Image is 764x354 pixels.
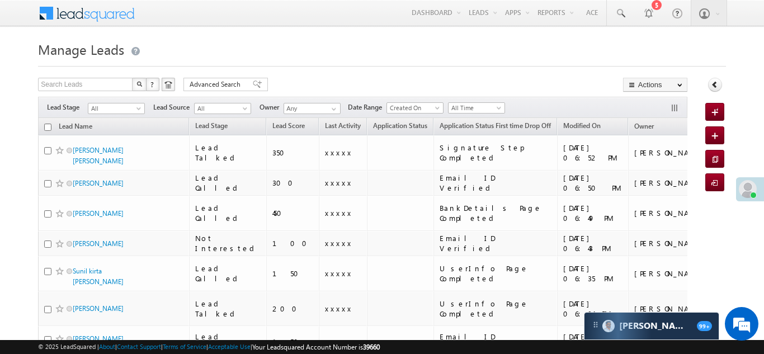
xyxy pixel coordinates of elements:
[153,102,194,112] span: Lead Source
[284,103,341,114] input: Type to Search
[440,299,552,319] div: UserInfo Page Completed
[272,304,314,314] div: 200
[440,173,552,193] div: Email ID Verified
[367,120,433,134] a: Application Status
[195,173,261,193] div: Lead Called
[319,120,366,134] a: Last Activity
[325,268,353,278] span: xxxxx
[136,81,142,87] img: Search
[195,143,261,163] div: Lead Talked
[563,173,624,193] div: [DATE] 06:50 PM
[267,120,310,134] a: Lead Score
[195,121,228,130] span: Lead Stage
[272,178,314,188] div: 300
[272,121,305,130] span: Lead Score
[88,103,142,114] span: All
[195,332,261,352] div: Lead Called
[634,208,708,218] div: [PERSON_NAME]
[208,343,251,350] a: Acceptable Use
[73,146,124,165] a: [PERSON_NAME] [PERSON_NAME]
[623,78,687,92] button: Actions
[195,203,261,223] div: Lead Called
[325,238,353,248] span: xxxxx
[634,304,708,314] div: [PERSON_NAME]
[53,120,98,135] a: Lead Name
[634,122,654,130] span: Owner
[449,103,502,113] span: All Time
[440,332,552,352] div: Email ID Verified
[563,203,624,223] div: [DATE] 06:49 PM
[363,343,380,351] span: 39660
[88,103,145,114] a: All
[190,120,233,134] a: Lead Stage
[195,299,261,319] div: Lead Talked
[325,208,353,218] span: xxxxx
[563,121,601,130] span: Modified On
[44,124,51,131] input: Check all records
[563,143,624,163] div: [DATE] 06:52 PM
[634,238,708,248] div: [PERSON_NAME]
[563,233,624,253] div: [DATE] 06:43 PM
[194,103,251,114] a: All
[634,178,708,188] div: [PERSON_NAME]
[47,102,88,112] span: Lead Stage
[373,121,427,130] span: Application Status
[387,103,440,113] span: Created On
[325,337,353,346] span: xxxxx
[348,102,386,112] span: Date Range
[563,332,624,352] div: [DATE] 06:35 PM
[448,102,505,114] a: All Time
[195,263,261,284] div: Lead Called
[272,337,314,347] div: 150
[150,79,155,89] span: ?
[440,233,552,253] div: Email ID Verified
[38,342,380,352] span: © 2025 LeadSquared | | | | |
[563,299,624,319] div: [DATE] 06:34 PM
[146,78,159,91] button: ?
[99,343,115,350] a: About
[558,120,606,134] a: Modified On
[440,203,552,223] div: BankDetails Page Completed
[190,79,244,89] span: Advanced Search
[272,268,314,279] div: 150
[440,263,552,284] div: UserInfo Page Completed
[272,238,314,248] div: 100
[440,121,551,130] span: Application Status First time Drop Off
[163,343,206,350] a: Terms of Service
[73,209,124,218] a: [PERSON_NAME]
[326,103,339,115] a: Show All Items
[325,304,353,313] span: xxxxx
[591,320,600,329] img: carter-drag
[634,268,708,279] div: [PERSON_NAME]
[117,343,161,350] a: Contact Support
[325,178,353,187] span: xxxxx
[634,148,708,158] div: [PERSON_NAME]
[38,40,124,58] span: Manage Leads
[386,102,444,114] a: Created On
[434,120,557,134] a: Application Status First time Drop Off
[584,312,719,340] div: carter-dragCarter[PERSON_NAME]99+
[195,233,261,253] div: Not Interested
[325,148,353,157] span: xxxxx
[440,143,552,163] div: Signature Step Completed
[272,208,314,218] div: 450
[73,179,124,187] a: [PERSON_NAME]
[563,263,624,284] div: [DATE] 06:35 PM
[260,102,284,112] span: Owner
[73,267,124,286] a: Sunil kirta [PERSON_NAME]
[272,148,314,158] div: 350
[252,343,380,351] span: Your Leadsquared Account Number is
[73,334,124,353] a: [PERSON_NAME] [PERSON_NAME]
[697,321,712,331] span: 99+
[73,239,124,248] a: [PERSON_NAME]
[195,103,248,114] span: All
[73,304,124,313] a: [PERSON_NAME]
